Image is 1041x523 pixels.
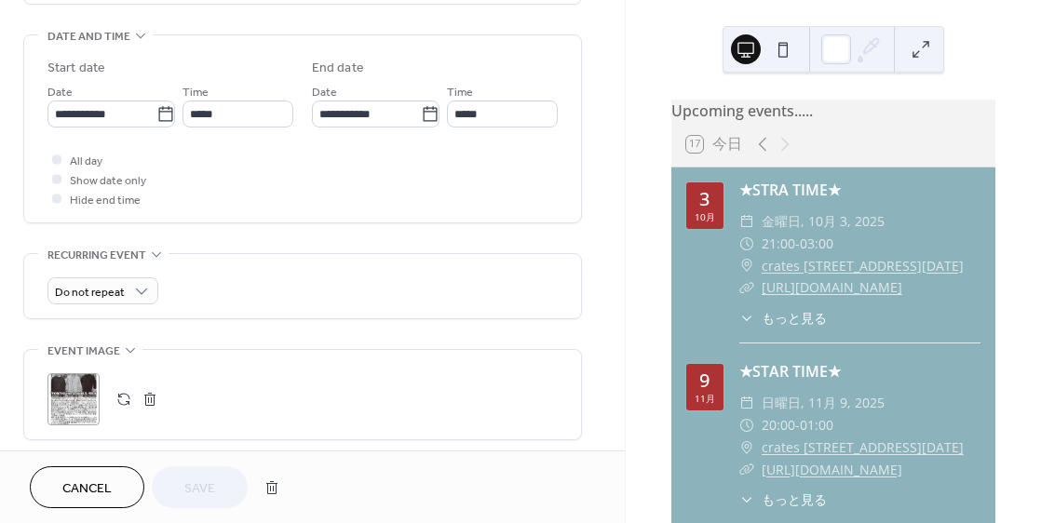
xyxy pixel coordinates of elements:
span: Time [183,83,209,102]
div: ​ [739,459,754,481]
span: All day [70,152,102,171]
div: ​ [739,255,754,277]
div: ​ [739,436,754,459]
span: Date and time [47,27,130,47]
span: Date [312,83,337,102]
div: ​ [739,233,754,255]
span: もっと見る [762,489,827,509]
a: ★STRA TIME★ [739,180,841,200]
span: - [795,414,800,436]
span: 03:00 [800,233,833,255]
div: Start date [47,59,105,78]
div: 11月 [695,394,715,403]
div: ​ [739,308,754,328]
div: End date [312,59,364,78]
button: ​もっと見る [739,489,827,509]
span: - [795,233,800,255]
div: ​ [739,414,754,436]
div: ​ [739,489,754,509]
span: Do not repeat [55,282,125,303]
span: Date [47,83,73,102]
span: Hide end time [70,191,141,210]
button: Cancel [30,466,144,508]
a: [URL][DOMAIN_NAME] [762,278,902,296]
span: もっと見る [762,308,827,328]
span: 01:00 [800,414,833,436]
div: ; [47,373,100,425]
div: 9 [699,371,710,390]
div: ​ [739,210,754,233]
span: Event image [47,342,120,361]
a: ★STAR TIME★ [739,361,841,382]
span: Recurring event [47,246,146,265]
button: ​もっと見る [739,308,827,328]
span: Show date only [70,171,146,191]
div: 3 [699,190,710,208]
div: 10月 [695,212,715,221]
span: Cancel [62,479,112,499]
a: [URL][DOMAIN_NAME] [762,461,902,478]
a: crates [STREET_ADDRESS][DATE] [762,436,964,459]
span: 金曜日, 10月 3, 2025 [762,210,885,233]
div: Upcoming events..... [671,100,995,122]
a: crates [STREET_ADDRESS][DATE] [762,255,964,277]
span: Time [447,83,473,102]
span: 21:00 [762,233,795,255]
span: 20:00 [762,414,795,436]
div: ​ [739,276,754,299]
div: ​ [739,392,754,414]
span: 日曜日, 11月 9, 2025 [762,392,885,414]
